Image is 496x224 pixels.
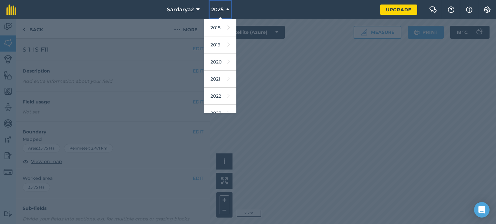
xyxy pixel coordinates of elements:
a: 2023 [204,105,236,122]
a: 2018 [204,19,236,36]
img: A question mark icon [447,6,455,13]
span: Sardarya2 [167,6,194,14]
div: Open Intercom Messenger [474,202,490,218]
a: 2019 [204,36,236,54]
a: Upgrade [380,5,417,15]
span: 2025 [211,6,223,14]
img: A cog icon [483,6,491,13]
a: 2021 [204,71,236,88]
a: 2020 [204,54,236,71]
img: svg+xml;base64,PHN2ZyB4bWxucz0iaHR0cDovL3d3dy53My5vcmcvMjAwMC9zdmciIHdpZHRoPSIxNyIgaGVpZ2h0PSIxNy... [466,6,472,14]
img: fieldmargin Logo [6,5,16,15]
a: 2022 [204,88,236,105]
img: Two speech bubbles overlapping with the left bubble in the forefront [429,6,437,13]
